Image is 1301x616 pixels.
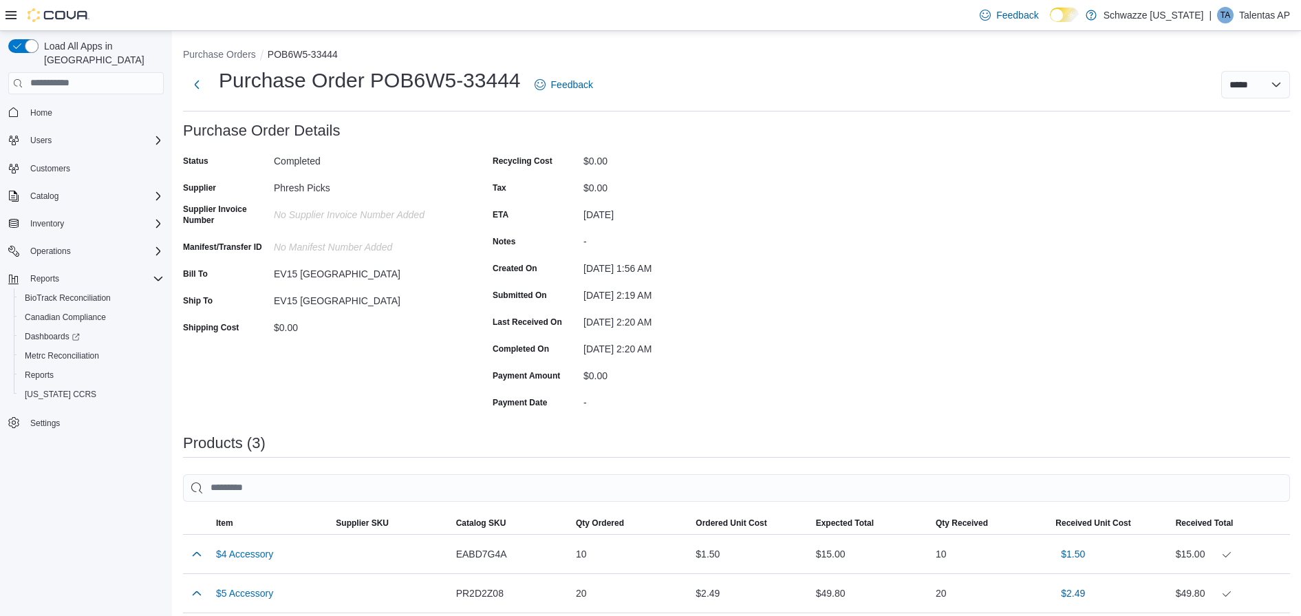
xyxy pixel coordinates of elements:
[816,518,874,529] span: Expected Total
[493,236,515,247] label: Notes
[696,518,766,529] span: Ordered Unit Cost
[183,156,208,167] label: Status
[219,67,521,94] h1: Purchase Order POB6W5-33444
[456,518,506,529] span: Catalog SKU
[268,49,338,60] button: POB6W5-33444
[330,512,450,534] button: Supplier SKU
[1050,8,1079,22] input: Dark Mode
[274,177,458,193] div: Phresh Picks
[19,367,164,383] span: Reports
[19,386,102,403] a: [US_STATE] CCRS
[183,71,211,98] button: Next
[25,312,106,323] span: Canadian Compliance
[14,385,169,404] button: [US_STATE] CCRS
[493,209,508,220] label: ETA
[1217,7,1234,23] div: Talentas AP
[14,365,169,385] button: Reports
[810,512,930,534] button: Expected Total
[1176,585,1284,602] div: $49.80
[529,71,599,98] a: Feedback
[30,135,52,146] span: Users
[25,243,76,259] button: Operations
[690,540,810,568] div: $1.50
[810,540,930,568] div: $15.00
[19,367,59,383] a: Reports
[216,588,273,599] button: $5 Accessory
[456,585,504,602] span: PR2D2Z08
[19,328,164,345] span: Dashboards
[583,204,768,220] div: [DATE]
[493,290,547,301] label: Submitted On
[493,263,537,274] label: Created On
[14,288,169,308] button: BioTrack Reconciliation
[25,104,164,121] span: Home
[8,97,164,469] nav: Complex example
[583,231,768,247] div: -
[493,397,547,408] label: Payment Date
[25,389,96,400] span: [US_STATE] CCRS
[974,1,1044,29] a: Feedback
[30,191,58,202] span: Catalog
[14,327,169,346] a: Dashboards
[274,263,458,279] div: EV15 [GEOGRAPHIC_DATA]
[25,105,58,121] a: Home
[19,290,164,306] span: BioTrack Reconciliation
[14,308,169,327] button: Canadian Compliance
[583,392,768,408] div: -
[183,268,208,279] label: Bill To
[183,204,268,226] label: Supplier Invoice Number
[19,348,164,364] span: Metrc Reconciliation
[583,177,768,193] div: $0.00
[3,131,169,150] button: Users
[19,386,164,403] span: Washington CCRS
[25,132,57,149] button: Users
[183,49,256,60] button: Purchase Orders
[183,182,216,193] label: Supplier
[25,215,164,232] span: Inventory
[183,47,1290,64] nav: An example of EuiBreadcrumbs
[493,317,562,328] label: Last Received On
[3,103,169,123] button: Home
[1209,7,1212,23] p: |
[30,107,52,118] span: Home
[183,295,213,306] label: Ship To
[25,350,99,361] span: Metrc Reconciliation
[1055,580,1090,607] button: $2.49
[19,290,116,306] a: BioTrack Reconciliation
[25,415,65,432] a: Settings
[690,580,810,607] div: $2.49
[336,518,389,529] span: Supplier SKU
[1055,518,1130,529] span: Received Unit Cost
[28,8,89,22] img: Cova
[25,215,69,232] button: Inventory
[583,284,768,301] div: [DATE] 2:19 AM
[551,78,593,92] span: Feedback
[930,580,1050,607] div: 20
[451,512,570,534] button: Catalog SKU
[570,512,690,534] button: Qty Ordered
[1055,540,1090,568] button: $1.50
[25,132,164,149] span: Users
[493,182,506,193] label: Tax
[25,160,164,177] span: Customers
[810,580,930,607] div: $49.80
[25,270,65,287] button: Reports
[25,188,164,204] span: Catalog
[930,540,1050,568] div: 10
[39,39,164,67] span: Load All Apps in [GEOGRAPHIC_DATA]
[183,242,262,253] label: Manifest/Transfer ID
[25,370,54,381] span: Reports
[576,518,624,529] span: Qty Ordered
[19,309,164,326] span: Canadian Compliance
[30,218,64,229] span: Inventory
[1061,547,1085,561] span: $1.50
[3,187,169,206] button: Catalog
[570,540,690,568] div: 10
[30,246,71,257] span: Operations
[570,580,690,607] div: 20
[216,549,273,560] button: $4 Accessory
[211,512,330,534] button: Item
[930,512,1050,534] button: Qty Received
[456,546,507,562] span: EABD7G4A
